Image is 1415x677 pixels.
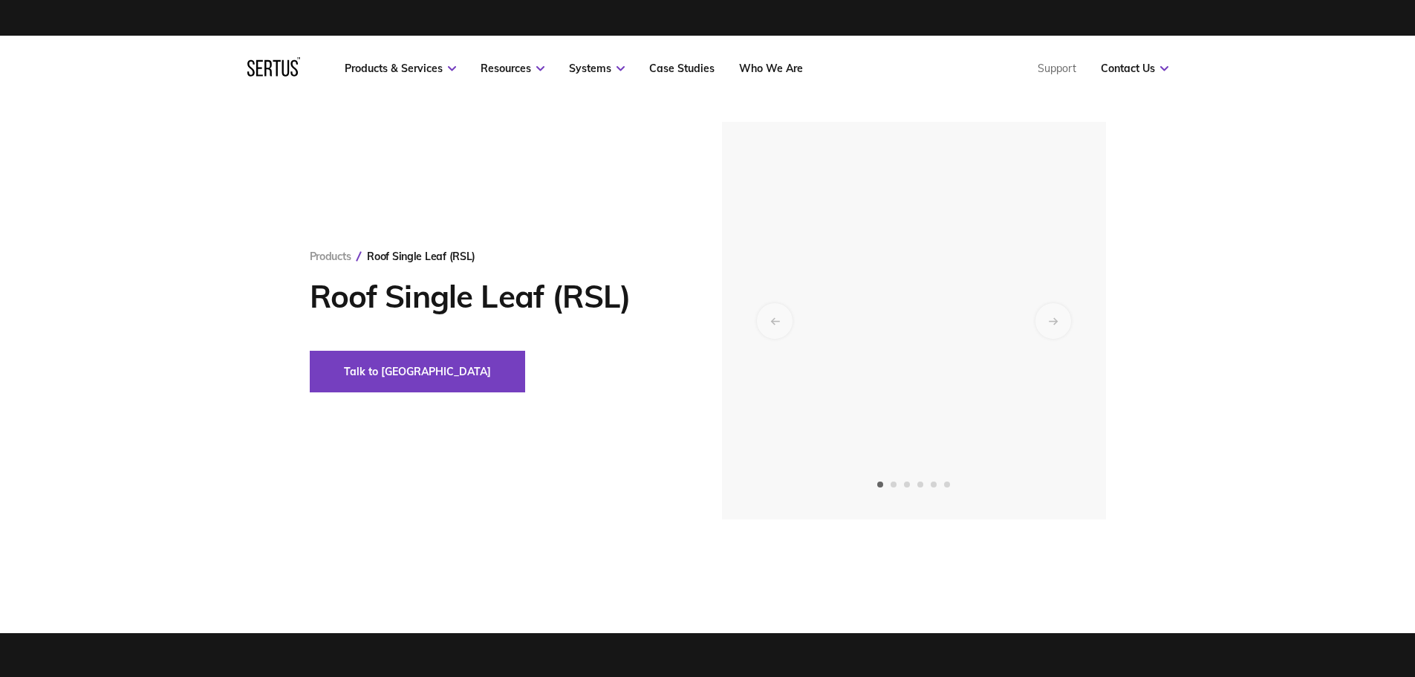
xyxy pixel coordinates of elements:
span: Go to slide 4 [917,482,923,487]
a: Resources [481,62,544,75]
a: Who We Are [739,62,803,75]
div: Previous slide [757,303,793,339]
a: Products [310,250,351,263]
span: Go to slide 6 [944,482,950,487]
button: Talk to [GEOGRAPHIC_DATA] [310,351,525,392]
span: Go to slide 5 [931,482,937,487]
span: Go to slide 2 [891,482,897,487]
span: Go to slide 3 [904,482,910,487]
a: Contact Us [1101,62,1168,75]
div: Next slide [1035,303,1071,339]
a: Case Studies [649,62,715,75]
a: Products & Services [345,62,456,75]
a: Support [1038,62,1076,75]
a: Systems [569,62,625,75]
h1: Roof Single Leaf (RSL) [310,278,677,315]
